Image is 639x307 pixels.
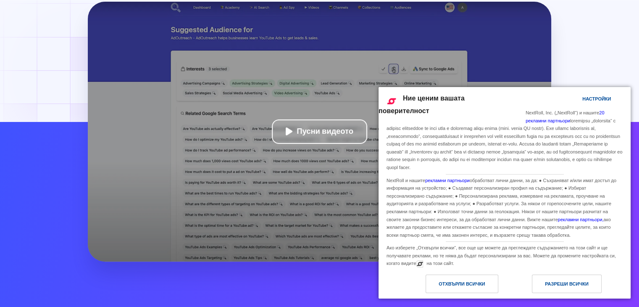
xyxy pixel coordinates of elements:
[582,96,611,101] font: Настройки
[387,178,425,183] font: NextRoll и нашите
[545,281,589,286] font: Разреши всички
[387,178,616,222] font: обработват лични данни, за да: ● Съхраняват и/или имат достъп до информация на устройство; ● Създ...
[439,281,485,286] font: Отхвърли всички
[526,110,604,123] a: 20 рекламни партньори
[297,126,353,136] font: Пусни видеото
[88,2,551,262] a: отворена лайтбокс
[505,275,626,297] a: Разреши всички
[384,275,505,297] a: Отхвърли всички
[387,217,611,238] font: ако желаете да предоставите или откажете съгласие за конкретни партньори, прегледайте целите, за ...
[425,178,470,183] a: рекламни партньори
[379,95,465,114] font: Ние ценим вашата поверителност
[426,261,454,266] font: на този сайт.
[387,118,622,170] font: loremipsu „dolorsita“ c adipisc elitseddoe te inci utla e doloremag aliqu enima (mini. venia QU n...
[558,217,604,222] a: рекламни партньори,
[568,92,588,108] a: Настройки
[387,245,616,266] font: Ако изберете „Отхвърли всички“, все още ще можете да преглеждате съдържанието на този сайт и ще п...
[526,110,599,115] font: NextRoll, Inc. („NextRoll“) и нашите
